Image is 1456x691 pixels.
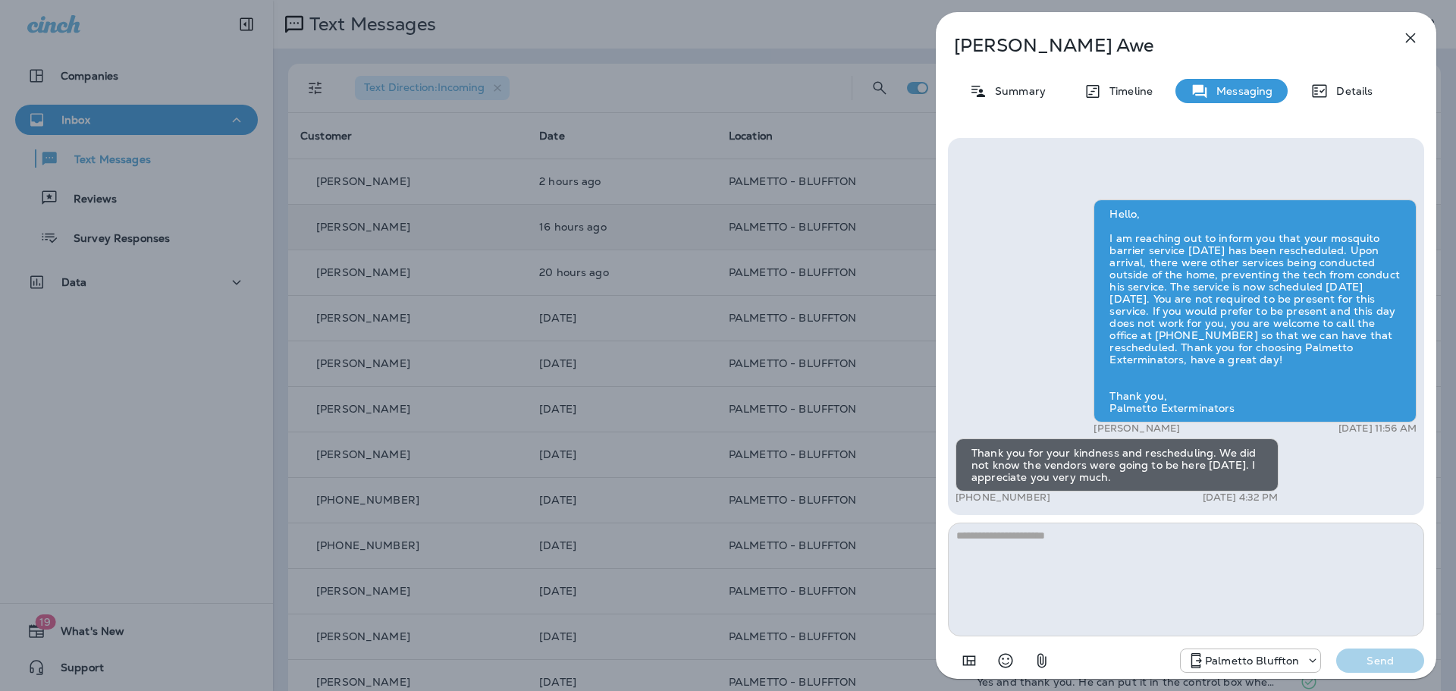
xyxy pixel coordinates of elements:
p: [PERSON_NAME] Awe [954,35,1368,56]
p: [PERSON_NAME] [1094,422,1180,435]
p: [DATE] 4:32 PM [1203,492,1279,504]
div: Thank you for your kindness and rescheduling. We did not know the vendors were going to be here [... [955,438,1279,492]
button: Add in a premade template [954,645,984,676]
p: [PHONE_NUMBER] [955,492,1050,504]
div: Hello, I am reaching out to inform you that your mosquito barrier service [DATE] has been resched... [1094,199,1417,422]
p: Summary [987,85,1046,97]
p: Messaging [1209,85,1272,97]
p: Palmetto Bluffton [1205,655,1299,667]
p: Timeline [1102,85,1153,97]
p: Details [1329,85,1373,97]
button: Select an emoji [990,645,1021,676]
div: +1 (843) 604-3631 [1181,652,1320,670]
p: [DATE] 11:56 AM [1338,422,1417,435]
